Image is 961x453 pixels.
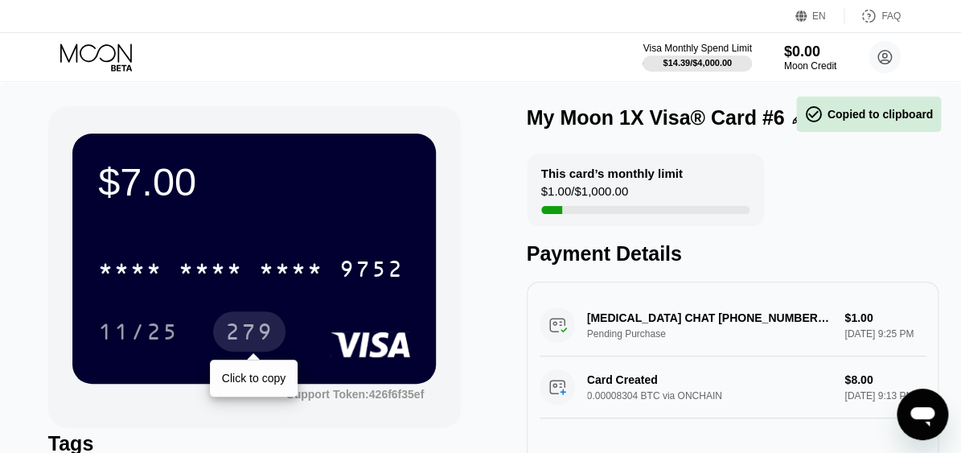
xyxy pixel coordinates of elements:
[541,167,683,180] div: This card’s monthly limit
[795,8,844,24] div: EN
[784,43,836,60] div: $0.00
[643,43,751,54] div: Visa Monthly Spend Limit
[98,321,179,347] div: 11/25
[804,105,933,124] div: Copied to clipboard
[339,258,404,284] div: 9752
[784,43,836,72] div: $0.00Moon Credit
[213,311,285,352] div: 279
[812,10,826,22] div: EN
[286,388,424,401] div: Support Token: 426f6f35ef
[225,321,273,347] div: 279
[527,106,785,130] div: My Moon 1X Visa® Card #6
[541,184,628,206] div: $1.00 / $1,000.00
[643,43,751,72] div: Visa Monthly Spend Limit$14.39/$4,000.00
[98,159,410,204] div: $7.00
[86,311,191,352] div: 11/25
[663,58,732,68] div: $14.39 / $4,000.00
[804,105,823,124] span: 
[286,388,424,401] div: Support Token:426f6f35ef
[222,372,285,385] div: Click to copy
[881,10,901,22] div: FAQ
[527,242,939,266] div: Payment Details
[784,60,836,72] div: Moon Credit
[844,8,901,24] div: FAQ
[897,389,948,440] iframe: Button to launch messaging window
